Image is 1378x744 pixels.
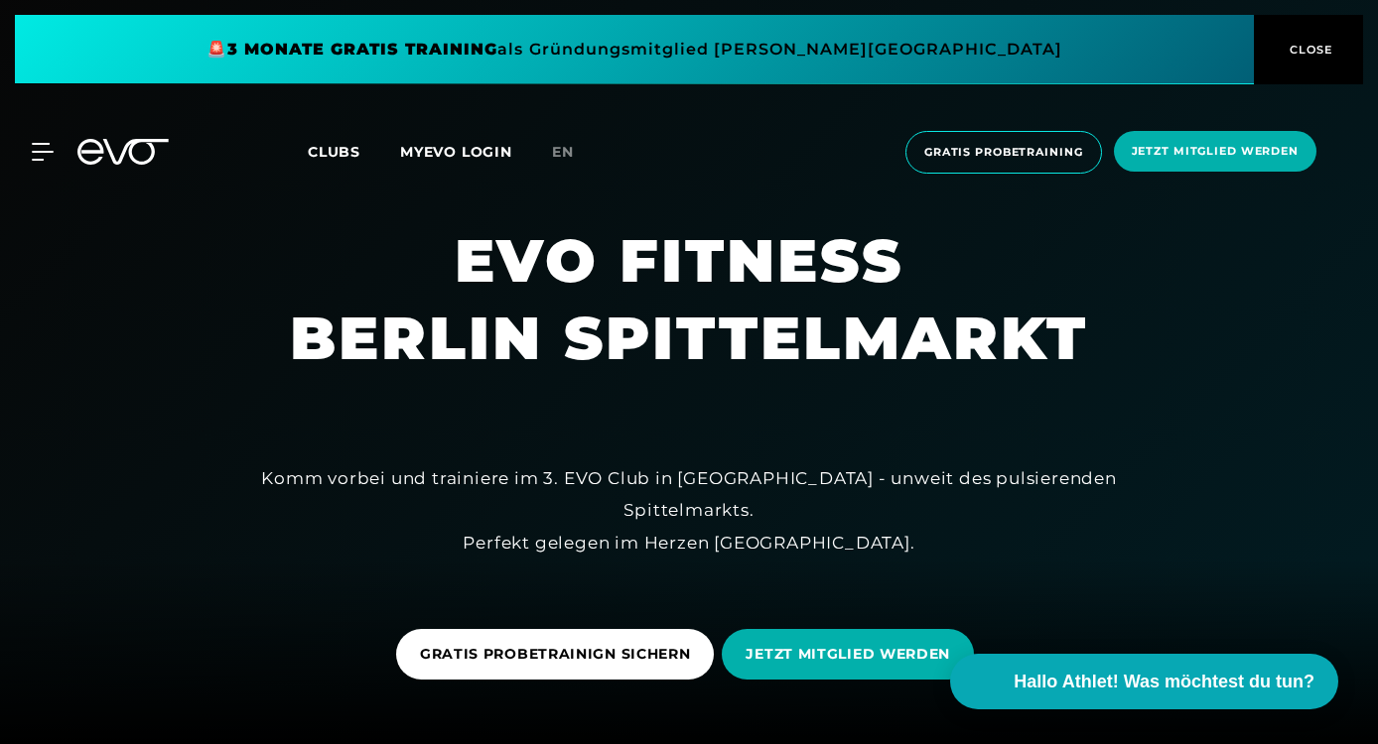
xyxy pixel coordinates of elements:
a: Gratis Probetraining [899,131,1108,174]
span: JETZT MITGLIED WERDEN [746,644,950,665]
a: en [552,141,598,164]
a: GRATIS PROBETRAINIGN SICHERN [396,614,723,694]
span: Gratis Probetraining [924,144,1083,161]
a: JETZT MITGLIED WERDEN [722,614,982,694]
a: Clubs [308,142,400,161]
span: GRATIS PROBETRAINIGN SICHERN [420,644,691,665]
button: Hallo Athlet! Was möchtest du tun? [950,654,1338,709]
span: Jetzt Mitglied werden [1132,143,1299,160]
span: Hallo Athlet! Was möchtest du tun? [1014,669,1314,695]
a: Jetzt Mitglied werden [1108,131,1322,174]
span: Clubs [308,143,360,161]
a: MYEVO LOGIN [400,143,512,161]
button: CLOSE [1254,15,1363,84]
div: Komm vorbei und trainiere im 3. EVO Club in [GEOGRAPHIC_DATA] - unweit des pulsierenden Spittelma... [242,462,1136,558]
h1: EVO FITNESS BERLIN SPITTELMARKT [290,222,1088,377]
span: en [552,143,574,161]
span: CLOSE [1285,41,1333,59]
